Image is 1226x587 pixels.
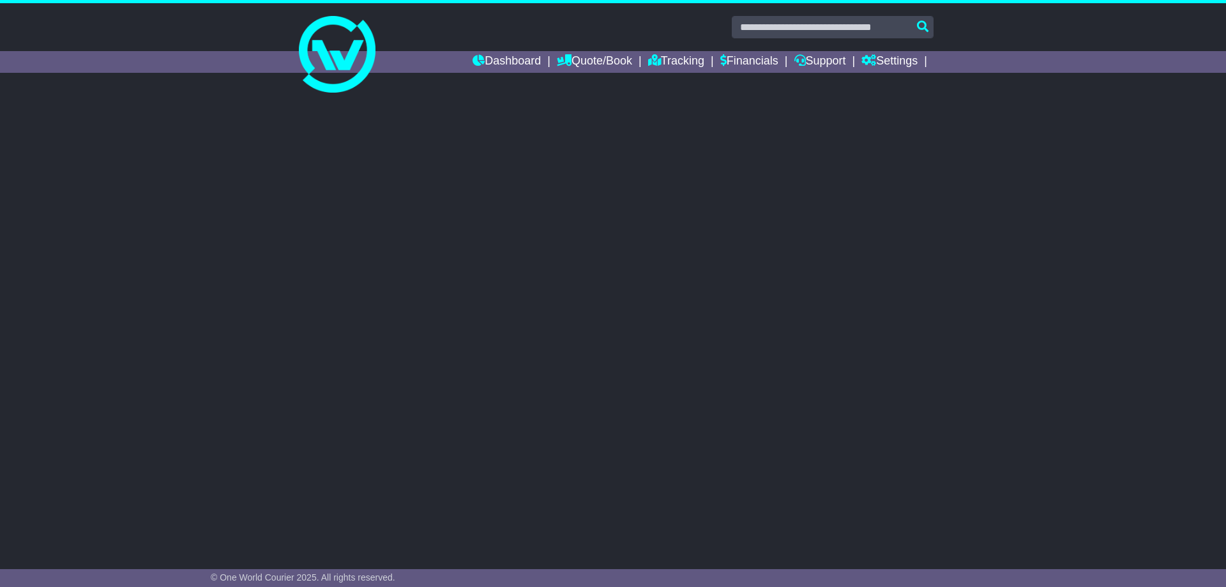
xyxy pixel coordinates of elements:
[211,572,395,583] span: © One World Courier 2025. All rights reserved.
[648,51,704,73] a: Tracking
[473,51,541,73] a: Dashboard
[794,51,846,73] a: Support
[557,51,632,73] a: Quote/Book
[720,51,778,73] a: Financials
[861,51,918,73] a: Settings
